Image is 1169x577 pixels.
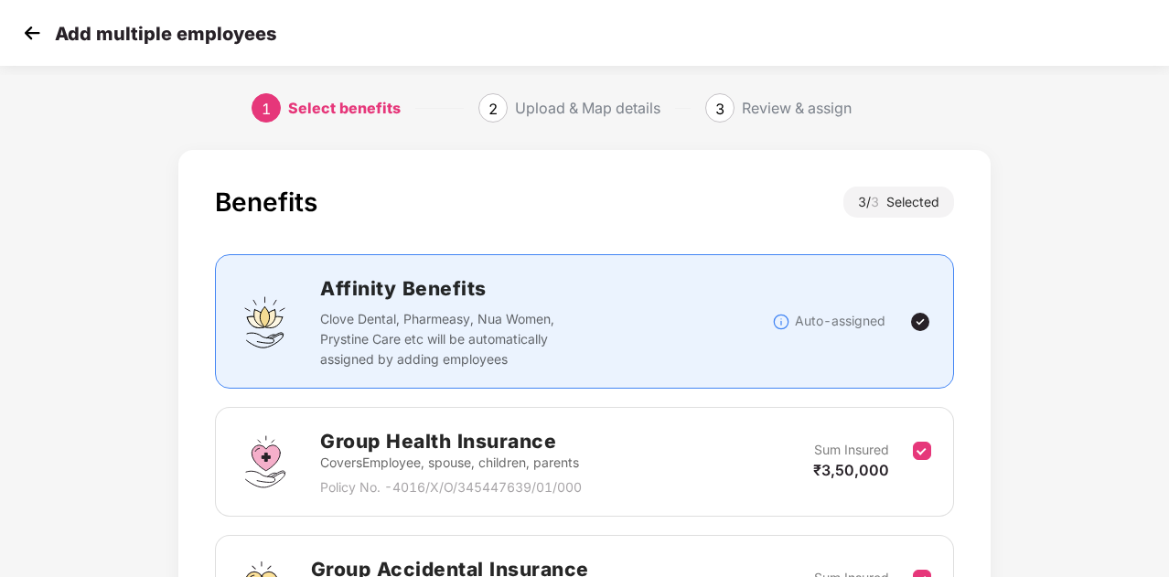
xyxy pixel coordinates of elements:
div: Benefits [215,187,317,218]
span: 1 [262,100,271,118]
p: Covers Employee, spouse, children, parents [320,453,582,473]
span: 3 [871,194,886,209]
div: Select benefits [288,93,401,123]
span: 3 [715,100,724,118]
img: svg+xml;base64,PHN2ZyBpZD0iQWZmaW5pdHlfQmVuZWZpdHMiIGRhdGEtbmFtZT0iQWZmaW5pdHkgQmVuZWZpdHMiIHhtbG... [238,294,293,349]
h2: Group Health Insurance [320,426,582,456]
img: svg+xml;base64,PHN2ZyB4bWxucz0iaHR0cDovL3d3dy53My5vcmcvMjAwMC9zdmciIHdpZHRoPSIzMCIgaGVpZ2h0PSIzMC... [18,19,46,47]
p: Sum Insured [814,440,889,460]
p: Auto-assigned [795,311,885,331]
div: Review & assign [742,93,852,123]
p: Add multiple employees [55,23,276,45]
p: Policy No. - 4016/X/O/345447639/01/000 [320,477,582,497]
div: 3 / Selected [843,187,954,218]
img: svg+xml;base64,PHN2ZyBpZD0iR3JvdXBfSGVhbHRoX0luc3VyYW5jZSIgZGF0YS1uYW1lPSJHcm91cCBIZWFsdGggSW5zdX... [238,434,293,489]
span: ₹3,50,000 [813,461,889,479]
img: svg+xml;base64,PHN2ZyBpZD0iSW5mb18tXzMyeDMyIiBkYXRhLW5hbWU9IkluZm8gLSAzMngzMiIgeG1sbnM9Imh0dHA6Ly... [772,313,790,331]
p: Clove Dental, Pharmeasy, Nua Women, Prystine Care etc will be automatically assigned by adding em... [320,309,591,369]
span: 2 [488,100,498,118]
h2: Affinity Benefits [320,273,772,304]
img: svg+xml;base64,PHN2ZyBpZD0iVGljay0yNHgyNCIgeG1sbnM9Imh0dHA6Ly93d3cudzMub3JnLzIwMDAvc3ZnIiB3aWR0aD... [909,311,931,333]
div: Upload & Map details [515,93,660,123]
